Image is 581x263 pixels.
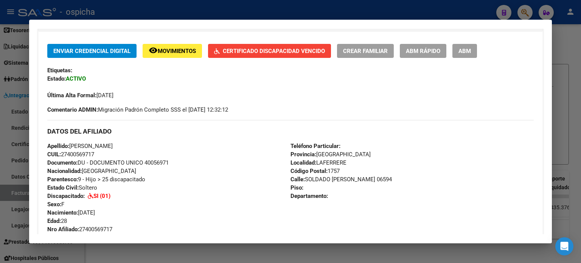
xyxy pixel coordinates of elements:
[47,143,69,149] strong: Apellido:
[290,176,392,183] span: SOLDADO [PERSON_NAME] 06594
[47,151,61,158] strong: CUIL:
[47,226,79,233] strong: Nro Afiliado:
[290,184,303,191] strong: Piso:
[223,48,325,54] span: Certificado Discapacidad Vencido
[47,209,95,216] span: [DATE]
[47,151,94,158] span: 27400569717
[290,143,340,149] strong: Teléfono Particular:
[149,46,158,55] mat-icon: remove_red_eye
[290,168,340,174] span: 1757
[290,159,346,166] span: LAFERRERE
[337,44,394,58] button: Crear Familiar
[93,193,110,199] strong: SI (01)
[143,44,202,58] button: Movimientos
[343,48,388,54] span: Crear Familiar
[290,168,328,174] strong: Código Postal:
[53,48,130,54] span: Enviar Credencial Digital
[406,48,440,54] span: ABM Rápido
[290,176,305,183] strong: Calle:
[555,237,573,255] div: Open Intercom Messenger
[290,151,316,158] strong: Provincia:
[452,44,477,58] button: ABM
[400,44,446,58] button: ABM Rápido
[47,209,78,216] strong: Nacimiento:
[47,168,136,174] span: [GEOGRAPHIC_DATA]
[47,75,66,82] strong: Estado:
[47,218,61,224] strong: Edad:
[47,44,137,58] button: Enviar Credencial Digital
[47,218,67,224] span: 28
[290,159,316,166] strong: Localidad:
[47,201,64,208] span: F
[158,48,196,54] span: Movimientos
[47,92,113,99] span: [DATE]
[47,143,113,149] span: [PERSON_NAME]
[47,159,78,166] strong: Documento:
[47,226,112,233] span: 27400569717
[47,92,96,99] strong: Última Alta Formal:
[47,201,61,208] strong: Sexo:
[47,168,82,174] strong: Nacionalidad:
[47,106,228,114] span: Migración Padrón Completo SSS el [DATE] 12:32:12
[66,75,86,82] strong: ACTIVO
[47,67,72,74] strong: Etiquetas:
[47,176,78,183] strong: Parentesco:
[47,184,79,191] strong: Estado Civil:
[47,127,534,135] h3: DATOS DEL AFILIADO
[208,44,331,58] button: Certificado Discapacidad Vencido
[290,193,328,199] strong: Departamento:
[47,106,98,113] strong: Comentario ADMIN:
[47,176,145,183] span: 9 - Hijo > 25 discapacitado
[47,193,85,199] strong: Discapacitado:
[290,151,371,158] span: [GEOGRAPHIC_DATA]
[458,48,471,54] span: ABM
[47,184,97,191] span: Soltero
[47,159,169,166] span: DU - DOCUMENTO UNICO 40056971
